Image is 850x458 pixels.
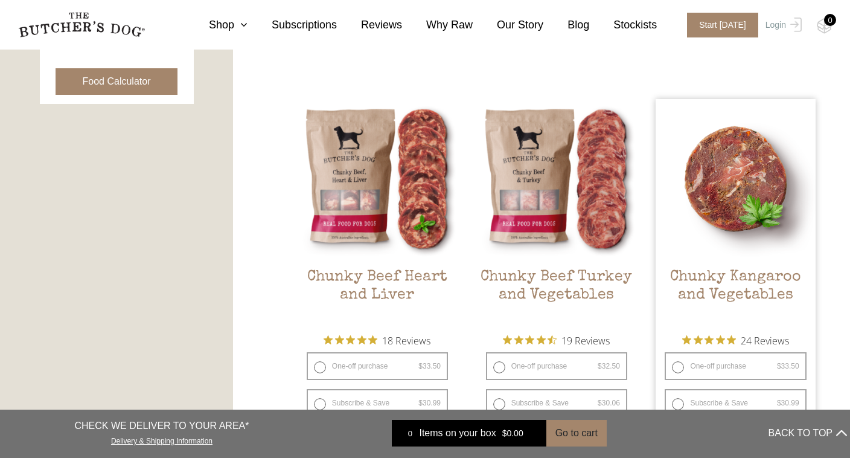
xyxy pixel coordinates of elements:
[298,99,457,325] a: Chunky Beef Heart and LiverChunky Beef Heart and Liver
[418,399,423,407] span: $
[401,427,419,439] div: 0
[477,99,636,259] img: Chunky Beef Turkey and Vegetables
[503,331,610,349] button: Rated 4.7 out of 5 stars from 19 reviews. Jump to reviews.
[337,17,402,33] a: Reviews
[777,362,781,370] span: $
[777,362,799,370] bdi: 33.50
[111,434,212,445] a: Delivery & Shipping Information
[324,331,430,349] button: Rated 4.9 out of 5 stars from 18 reviews. Jump to reviews.
[477,268,636,325] h2: Chunky Beef Turkey and Vegetables
[502,428,523,438] bdi: 0.00
[665,389,806,417] label: Subscribe & Save
[473,17,543,33] a: Our Story
[185,17,248,33] a: Shop
[298,268,457,325] h2: Chunky Beef Heart and Liver
[546,420,607,447] button: Go to cart
[598,399,602,407] span: $
[687,13,758,37] span: Start [DATE]
[777,399,799,407] bdi: 30.99
[656,99,815,325] a: Chunky Kangaroo and Vegetables
[817,18,832,34] img: TBD_Cart-Empty.png
[656,268,815,325] h2: Chunky Kangaroo and Vegetables
[75,419,249,433] p: CHECK WE DELIVER TO YOUR AREA*
[824,14,836,26] div: 0
[741,331,789,349] span: 24 Reviews
[675,13,762,37] a: Start [DATE]
[777,399,781,407] span: $
[248,17,337,33] a: Subscriptions
[543,17,589,33] a: Blog
[418,399,441,407] bdi: 30.99
[561,331,610,349] span: 19 Reviews
[682,331,789,349] button: Rated 4.8 out of 5 stars from 24 reviews. Jump to reviews.
[392,420,546,447] a: 0 Items on your box $0.00
[382,331,430,349] span: 18 Reviews
[307,352,448,380] label: One-off purchase
[486,389,627,417] label: Subscribe & Save
[589,17,657,33] a: Stockists
[486,352,627,380] label: One-off purchase
[56,68,178,95] button: Food Calculator
[665,352,806,380] label: One-off purchase
[598,362,620,370] bdi: 32.50
[477,99,636,325] a: Chunky Beef Turkey and VegetablesChunky Beef Turkey and Vegetables
[762,13,802,37] a: Login
[769,419,847,448] button: BACK TO TOP
[418,362,441,370] bdi: 33.50
[402,17,473,33] a: Why Raw
[307,389,448,417] label: Subscribe & Save
[419,426,496,440] span: Items on your box
[298,99,457,259] img: Chunky Beef Heart and Liver
[598,362,602,370] span: $
[502,428,507,438] span: $
[598,399,620,407] bdi: 30.06
[418,362,423,370] span: $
